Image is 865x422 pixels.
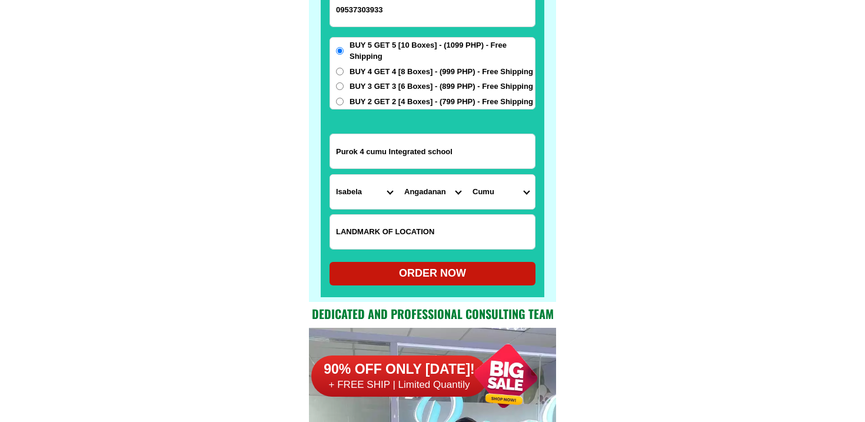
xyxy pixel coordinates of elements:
[336,47,344,55] input: BUY 5 GET 5 [10 Boxes] - (1099 PHP) - Free Shipping
[398,175,467,209] select: Select district
[350,81,533,92] span: BUY 3 GET 3 [6 Boxes] - (899 PHP) - Free Shipping
[311,378,488,391] h6: + FREE SHIP | Limited Quantily
[309,305,556,323] h2: Dedicated and professional consulting team
[350,66,533,78] span: BUY 4 GET 4 [8 Boxes] - (999 PHP) - Free Shipping
[336,98,344,105] input: BUY 2 GET 2 [4 Boxes] - (799 PHP) - Free Shipping
[350,39,535,62] span: BUY 5 GET 5 [10 Boxes] - (1099 PHP) - Free Shipping
[330,134,535,168] input: Input address
[467,175,535,209] select: Select commune
[336,82,344,90] input: BUY 3 GET 3 [6 Boxes] - (899 PHP) - Free Shipping
[311,361,488,378] h6: 90% OFF ONLY [DATE]!
[330,175,398,209] select: Select province
[330,265,535,281] div: ORDER NOW
[350,96,533,108] span: BUY 2 GET 2 [4 Boxes] - (799 PHP) - Free Shipping
[336,68,344,75] input: BUY 4 GET 4 [8 Boxes] - (999 PHP) - Free Shipping
[330,215,535,249] input: Input LANDMARKOFLOCATION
